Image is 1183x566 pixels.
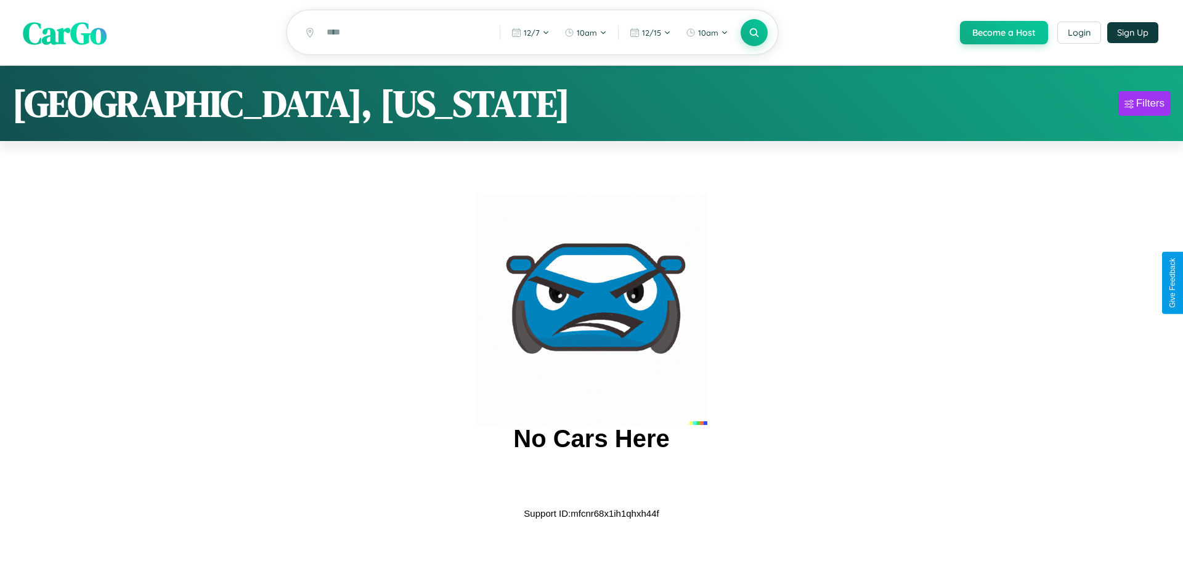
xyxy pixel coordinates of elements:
button: 10am [558,23,613,42]
div: Filters [1136,97,1165,110]
div: Give Feedback [1168,258,1177,308]
button: 12/15 [624,23,677,42]
button: Sign Up [1107,22,1158,43]
button: Filters [1118,91,1171,116]
span: 12 / 15 [642,28,661,38]
span: CarGo [23,11,107,54]
button: Login [1057,22,1101,44]
button: 10am [680,23,734,42]
span: 12 / 7 [524,28,540,38]
span: 10am [577,28,597,38]
span: 10am [698,28,718,38]
h1: [GEOGRAPHIC_DATA], [US_STATE] [12,78,570,129]
p: Support ID: mfcnr68x1ih1qhxh44f [524,505,659,522]
img: car [476,193,707,425]
button: 12/7 [505,23,556,42]
button: Become a Host [960,21,1048,44]
h2: No Cars Here [513,425,669,453]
